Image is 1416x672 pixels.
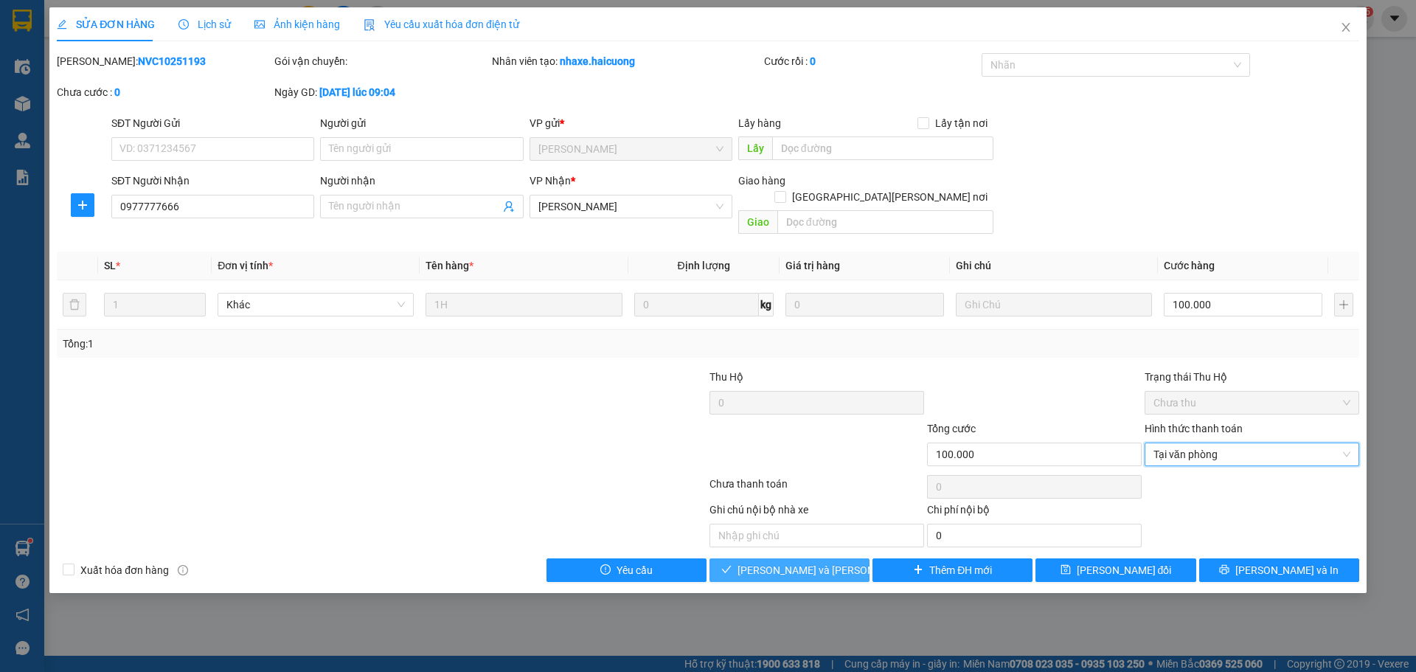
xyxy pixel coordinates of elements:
[1153,392,1350,414] span: Chưa thu
[764,53,979,69] div: Cước rồi :
[74,562,175,578] span: Xuất hóa đơn hàng
[785,260,840,271] span: Giá trị hàng
[254,19,265,30] span: picture
[913,564,923,576] span: plus
[708,476,926,502] div: Chưa thanh toán
[1235,562,1339,578] span: [PERSON_NAME] và In
[57,53,271,69] div: [PERSON_NAME]:
[530,115,732,131] div: VP gửi
[709,558,870,582] button: check[PERSON_NAME] và [PERSON_NAME] hàng
[1340,21,1352,33] span: close
[1325,7,1367,49] button: Close
[178,18,231,30] span: Lịch sử
[927,423,976,434] span: Tổng cước
[57,18,155,30] span: SỬA ĐƠN HÀNG
[178,19,189,30] span: clock-circle
[320,115,523,131] div: Người gửi
[709,502,924,524] div: Ghi chú nội bộ nhà xe
[1164,260,1215,271] span: Cước hàng
[786,189,993,205] span: [GEOGRAPHIC_DATA][PERSON_NAME] nơi
[1035,558,1195,582] button: save[PERSON_NAME] đổi
[57,19,67,30] span: edit
[738,136,772,160] span: Lấy
[1153,443,1350,465] span: Tại văn phòng
[114,86,120,98] b: 0
[678,260,730,271] span: Định lượng
[111,115,314,131] div: SĐT Người Gửi
[1145,423,1243,434] label: Hình thức thanh toán
[1145,369,1359,385] div: Trạng thái Thu Hộ
[709,524,924,547] input: Nhập ghi chú
[274,84,489,100] div: Ngày GD:
[738,175,785,187] span: Giao hàng
[226,294,405,316] span: Khác
[538,138,723,160] span: VP Nguyễn Văn Cừ
[218,260,273,271] span: Đơn vị tính
[254,18,340,30] span: Ảnh kiện hàng
[1199,558,1359,582] button: printer[PERSON_NAME] và In
[492,53,761,69] div: Nhân viên tạo:
[759,293,774,316] span: kg
[617,562,653,578] span: Yêu cầu
[927,502,1142,524] div: Chi phí nội bộ
[721,564,732,576] span: check
[63,293,86,316] button: delete
[929,115,993,131] span: Lấy tận nơi
[426,293,622,316] input: VD: Bàn, Ghế
[63,336,546,352] div: Tổng: 1
[104,260,116,271] span: SL
[1219,564,1229,576] span: printer
[737,562,937,578] span: [PERSON_NAME] và [PERSON_NAME] hàng
[111,173,314,189] div: SĐT Người Nhận
[956,293,1152,316] input: Ghi Chú
[1334,293,1353,316] button: plus
[57,84,271,100] div: Chưa cước :
[364,18,519,30] span: Yêu cầu xuất hóa đơn điện tử
[950,252,1158,280] th: Ghi chú
[785,293,944,316] input: 0
[772,136,993,160] input: Dọc đường
[709,371,743,383] span: Thu Hộ
[274,53,489,69] div: Gói vận chuyển:
[178,565,188,575] span: info-circle
[872,558,1032,582] button: plusThêm ĐH mới
[929,562,992,578] span: Thêm ĐH mới
[777,210,993,234] input: Dọc đường
[503,201,515,212] span: user-add
[810,55,816,67] b: 0
[72,199,94,211] span: plus
[1061,564,1071,576] span: save
[1077,562,1172,578] span: [PERSON_NAME] đổi
[530,175,571,187] span: VP Nhận
[546,558,707,582] button: exclamation-circleYêu cầu
[320,173,523,189] div: Người nhận
[71,193,94,217] button: plus
[138,55,206,67] b: NVC10251193
[600,564,611,576] span: exclamation-circle
[319,86,395,98] b: [DATE] lúc 09:04
[738,117,781,129] span: Lấy hàng
[426,260,473,271] span: Tên hàng
[738,210,777,234] span: Giao
[364,19,375,31] img: icon
[560,55,635,67] b: nhaxe.haicuong
[538,195,723,218] span: VP Nguyễn Văn Cừ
